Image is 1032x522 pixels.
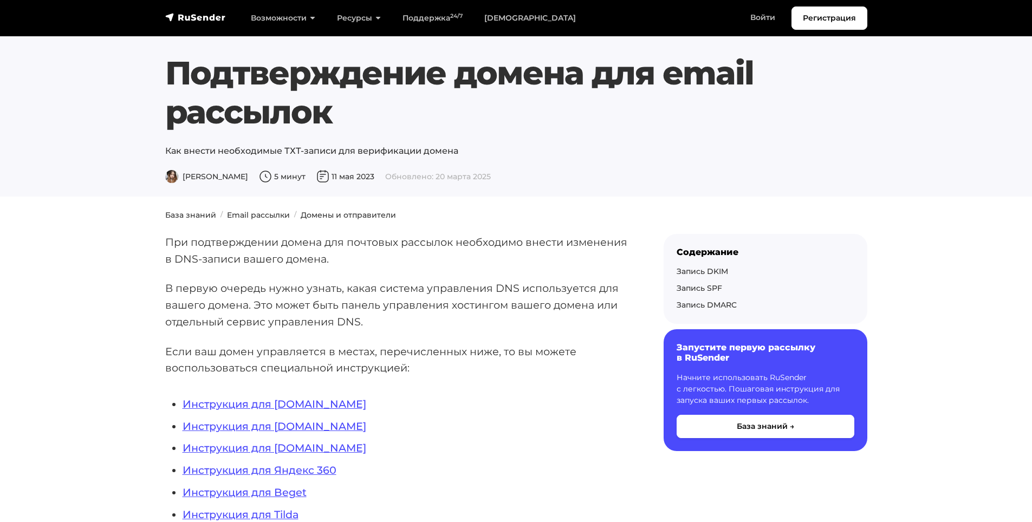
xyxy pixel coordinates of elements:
a: Возможности [240,7,326,29]
img: Дата публикации [316,170,329,183]
a: Инструкция для Яндекс 360 [183,464,336,477]
a: Инструкция для [DOMAIN_NAME] [183,420,366,433]
p: При подтверждении домена для почтовых рассылок необходимо внести изменения в DNS-записи вашего до... [165,234,629,267]
span: 5 минут [259,172,306,181]
nav: breadcrumb [159,210,874,221]
button: База знаний → [677,415,854,438]
a: Запустите первую рассылку в RuSender Начните использовать RuSender с легкостью. Пошаговая инструк... [664,329,867,451]
span: [PERSON_NAME] [165,172,248,181]
p: Если ваш домен управляется в местах, перечисленных ниже, то вы можете воспользоваться специальной... [165,343,629,376]
a: База знаний [165,210,216,220]
a: Ресурсы [326,7,392,29]
span: 11 мая 2023 [316,172,374,181]
a: Инструкция для [DOMAIN_NAME] [183,397,366,410]
h1: Подтверждение домена для email рассылок [165,54,867,132]
a: Email рассылки [227,210,290,220]
span: Обновлено: 20 марта 2025 [385,172,491,181]
a: Инструкция для [DOMAIN_NAME] [183,441,366,454]
a: Поддержка24/7 [392,7,473,29]
p: Как внести необходимые ТХТ-записи для верификации домена [165,145,867,158]
a: Запись DKIM [677,266,728,276]
a: [DEMOGRAPHIC_DATA] [473,7,587,29]
a: Запись DMARC [677,300,737,310]
a: Регистрация [791,6,867,30]
a: Войти [739,6,786,29]
img: RuSender [165,12,226,23]
p: В первую очередь нужно узнать, какая система управления DNS используется для вашего домена. Это м... [165,280,629,330]
a: Запись SPF [677,283,722,293]
h6: Запустите первую рассылку в RuSender [677,342,854,363]
a: Инструкция для Tilda [183,508,298,521]
a: Инструкция для Beget [183,486,307,499]
a: Домены и отправители [301,210,396,220]
div: Содержание [677,247,854,257]
p: Начните использовать RuSender с легкостью. Пошаговая инструкция для запуска ваших первых рассылок. [677,372,854,406]
img: Время чтения [259,170,272,183]
sup: 24/7 [450,12,463,19]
